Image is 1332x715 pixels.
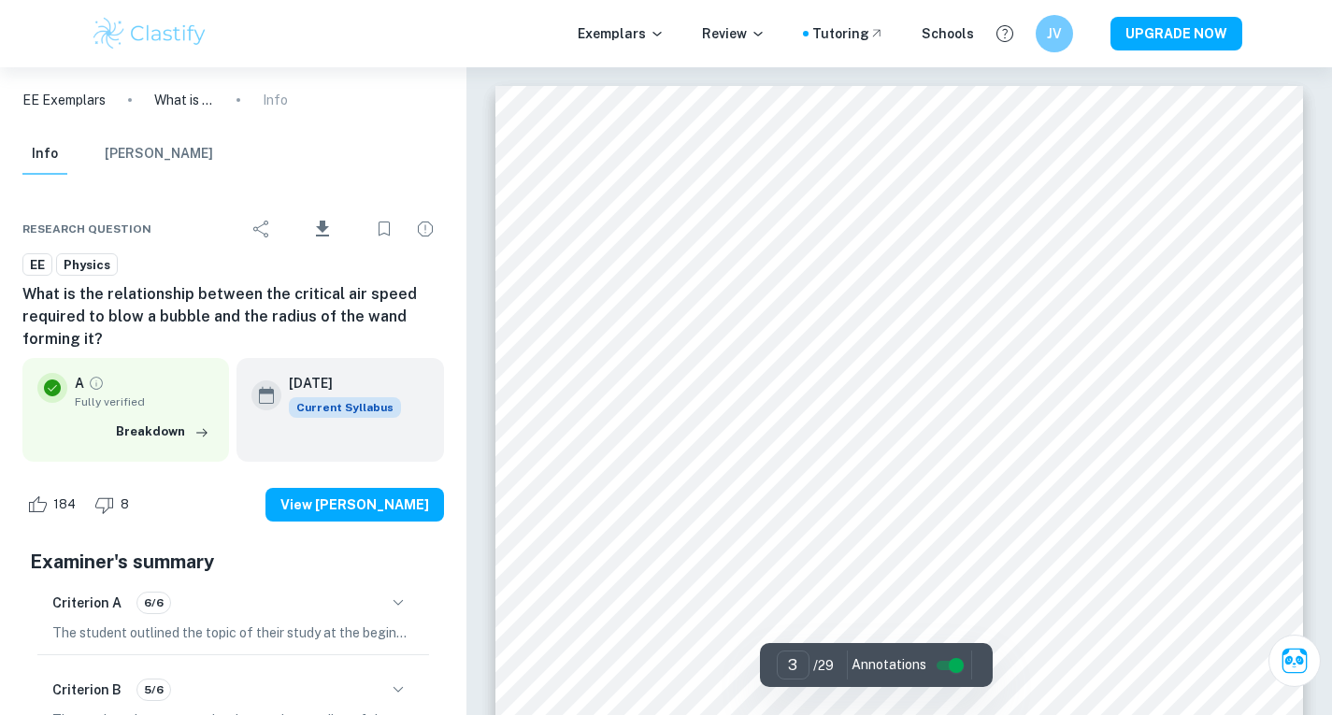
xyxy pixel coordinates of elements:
h6: Criterion B [52,679,122,700]
button: [PERSON_NAME] [105,134,213,175]
p: / 29 [813,655,834,676]
span: Research question [22,221,151,237]
div: Share [243,210,280,248]
span: Current Syllabus [289,397,401,418]
span: EE [23,256,51,275]
h6: JV [1043,23,1065,44]
h5: Examiner's summary [30,548,437,576]
div: Dislike [90,490,139,520]
div: Report issue [407,210,444,248]
button: JV [1036,15,1073,52]
p: Exemplars [578,23,665,44]
button: Help and Feedback [989,18,1021,50]
div: Bookmark [365,210,403,248]
span: 8 [110,495,139,514]
p: What is the relationship between the critical air speed required to blow a bubble and the radius ... [154,90,214,110]
span: Physics [57,256,117,275]
span: 184 [43,495,86,514]
span: Fully verified [75,393,214,410]
h6: What is the relationship between the critical air speed required to blow a bubble and the radius ... [22,283,444,350]
button: Info [22,134,67,175]
button: UPGRADE NOW [1110,17,1242,50]
p: The student outlined the topic of their study at the beginning of the essay, clearly stating its ... [52,622,414,643]
a: EE Exemplars [22,90,106,110]
button: Breakdown [111,418,214,446]
p: A [75,373,84,393]
a: Grade fully verified [88,375,105,392]
p: Info [263,90,288,110]
a: Physics [56,253,118,277]
button: View [PERSON_NAME] [265,488,444,522]
h6: [DATE] [289,373,386,393]
a: Tutoring [812,23,884,44]
a: Schools [922,23,974,44]
div: This exemplar is based on the current syllabus. Feel free to refer to it for inspiration/ideas wh... [289,397,401,418]
img: Clastify logo [91,15,209,52]
div: Download [284,205,362,253]
span: Annotations [852,655,926,675]
h6: Criterion A [52,593,122,613]
a: EE [22,253,52,277]
p: Review [702,23,766,44]
span: 6/6 [137,594,170,611]
div: Like [22,490,86,520]
button: Ask Clai [1268,635,1321,687]
span: 5/6 [137,681,170,698]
